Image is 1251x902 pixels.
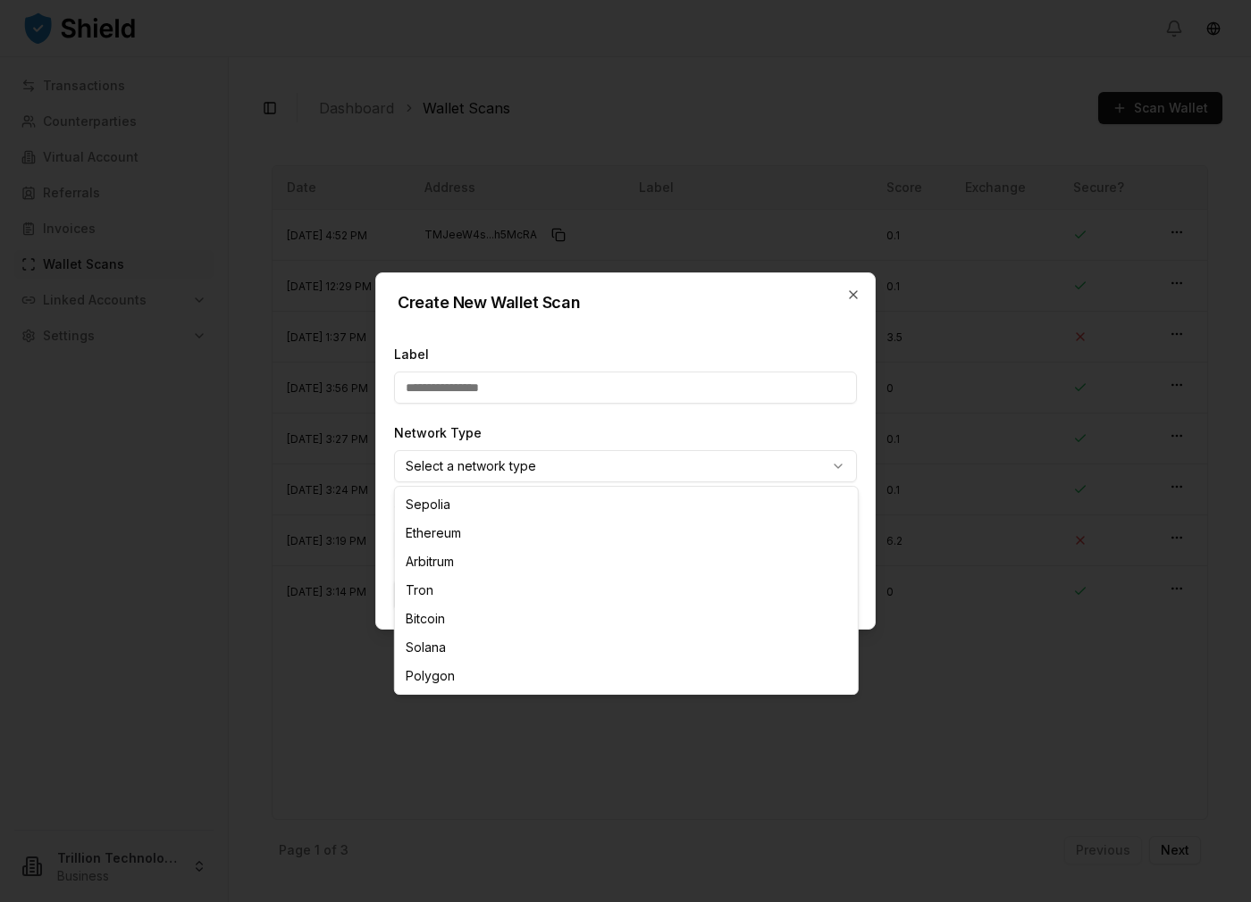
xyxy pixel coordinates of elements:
span: Solana [406,639,446,656]
span: Sepolia [406,496,450,514]
span: Ethereum [406,524,461,542]
span: Polygon [406,667,455,685]
span: Arbitrum [406,553,454,571]
span: Bitcoin [406,610,445,628]
span: Tron [406,581,433,599]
